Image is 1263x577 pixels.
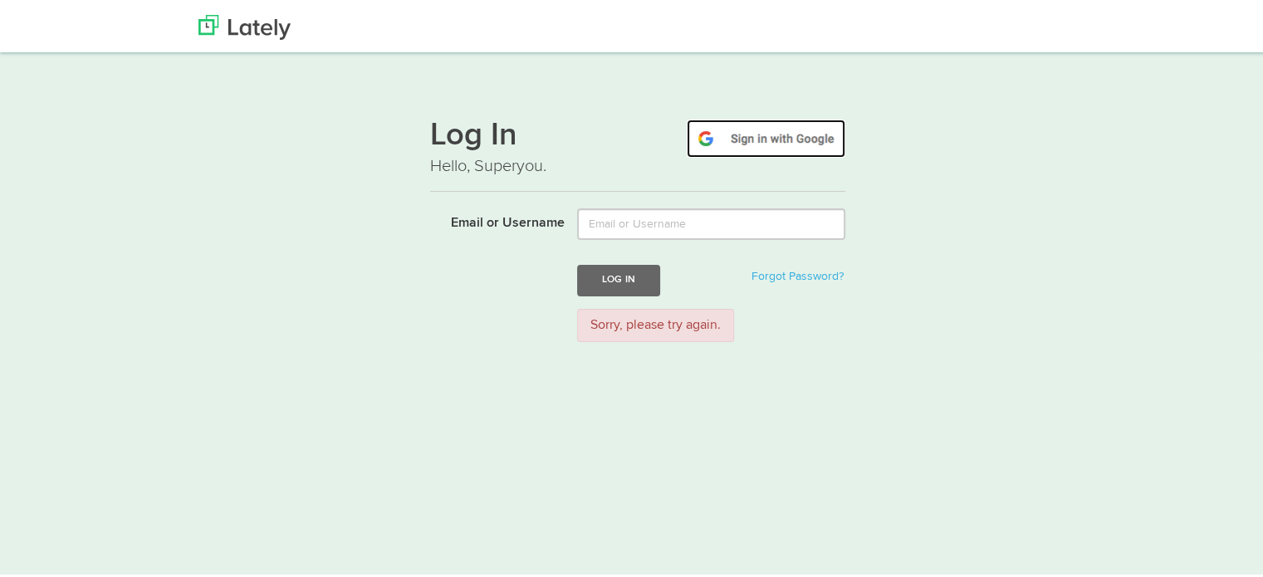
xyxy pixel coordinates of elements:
a: Forgot Password? [751,268,844,280]
div: Sorry, please try again. [577,306,734,340]
label: Email or Username [418,206,565,231]
img: google-signin.png [687,117,845,155]
img: Lately [198,12,291,37]
input: Email or Username [577,206,845,237]
p: Hello, Superyou. [430,152,845,176]
h1: Log In [430,117,845,152]
button: Log In [577,262,660,293]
